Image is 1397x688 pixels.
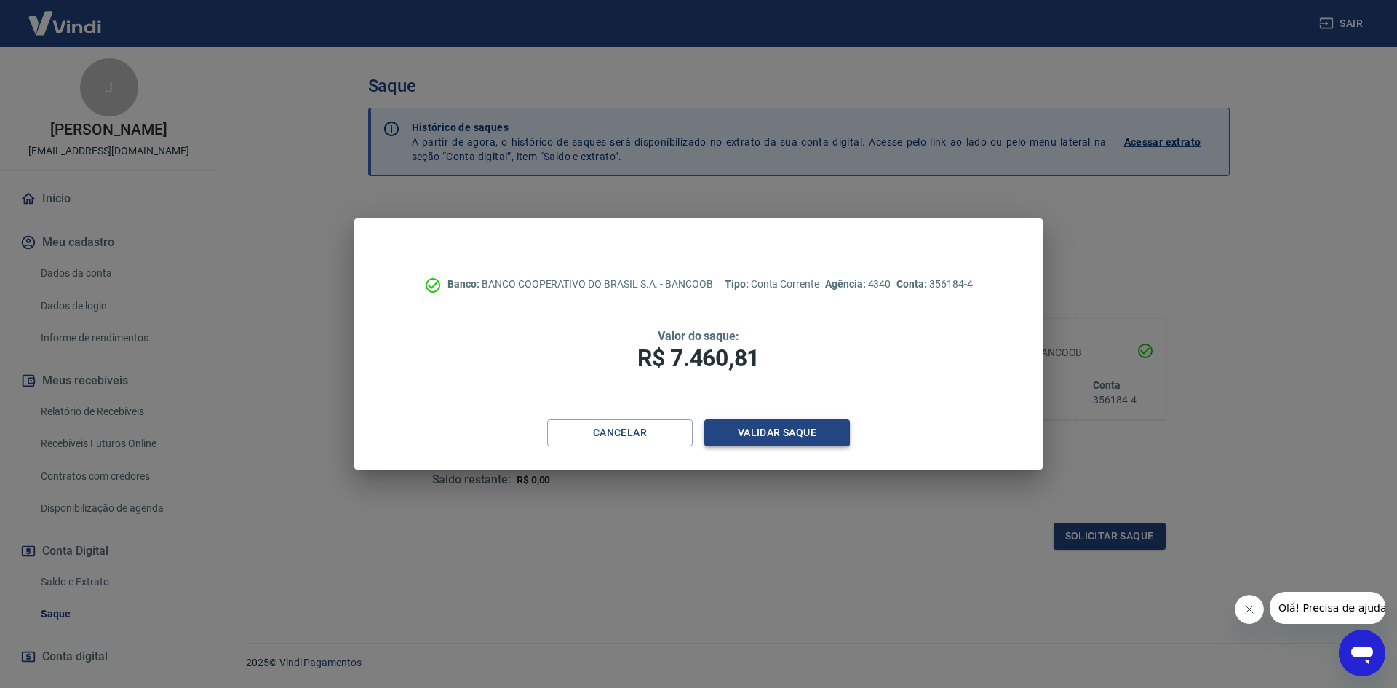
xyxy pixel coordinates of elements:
button: Cancelar [547,419,693,446]
iframe: Mensagem da empresa [1270,592,1385,624]
span: Agência: [825,278,868,290]
span: Olá! Precisa de ajuda? [9,10,122,22]
p: 356184-4 [896,277,972,292]
span: Valor do saque: [658,329,739,343]
span: Banco: [447,278,482,290]
span: Conta: [896,278,929,290]
iframe: Botão para abrir a janela de mensagens [1339,630,1385,676]
span: R$ 7.460,81 [637,344,760,372]
iframe: Fechar mensagem [1235,595,1264,624]
button: Validar saque [704,419,850,446]
span: Tipo: [725,278,751,290]
p: 4340 [825,277,891,292]
p: BANCO COOPERATIVO DO BRASIL S.A. - BANCOOB [447,277,713,292]
p: Conta Corrente [725,277,819,292]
